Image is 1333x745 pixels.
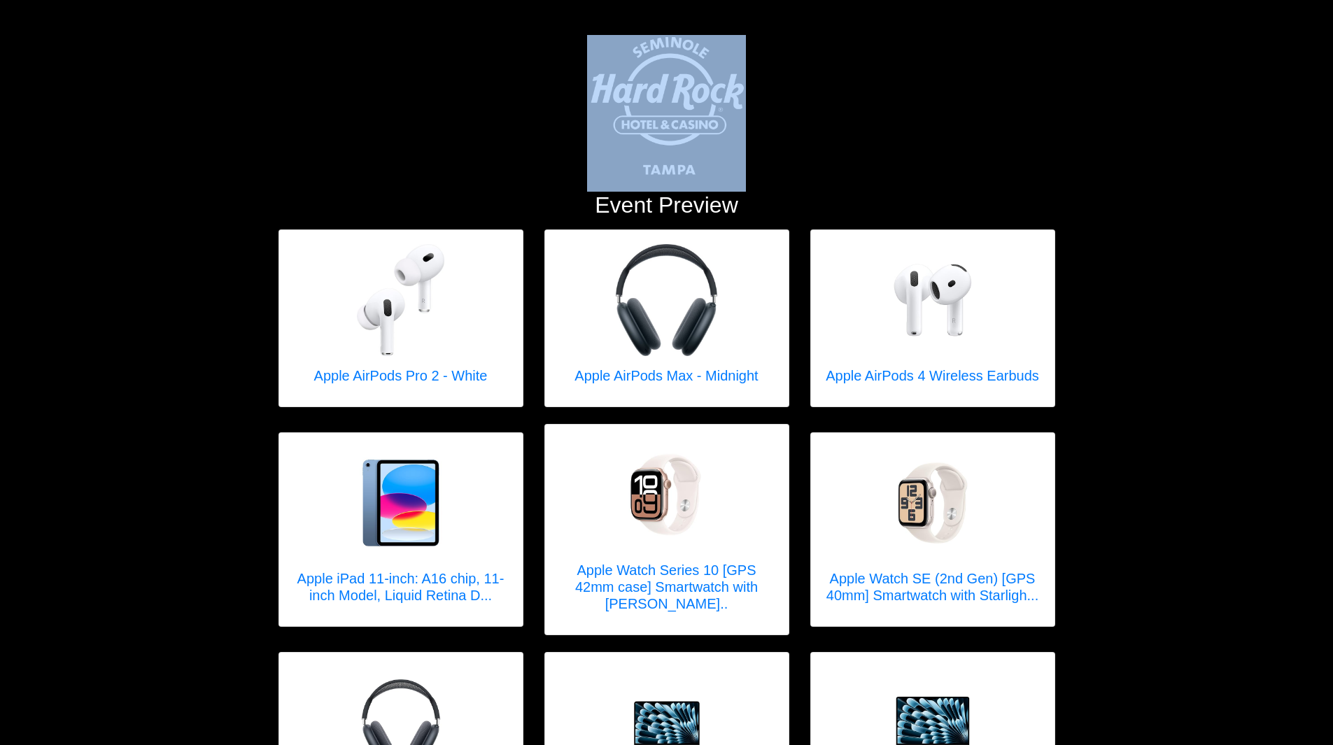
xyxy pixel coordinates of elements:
a: Apple AirPods Max - Midnight Apple AirPods Max - Midnight [574,244,758,392]
h5: Apple Watch Series 10 [GPS 42mm case] Smartwatch with [PERSON_NAME].. [559,562,775,612]
img: Logo [587,35,745,175]
h5: Apple Watch SE (2nd Gen) [GPS 40mm] Smartwatch with Starligh... [825,570,1041,604]
img: Apple Watch SE (2nd Gen) [GPS 40mm] Smartwatch with Starlight Aluminum Case with Starlight Sport ... [877,447,989,559]
a: Apple AirPods 4 Wireless Earbuds Apple AirPods 4 Wireless Earbuds [826,244,1039,392]
a: Apple iPad 11-inch: A16 chip, 11-inch Model, Liquid Retina Display, 128GB, Wi-Fi 6, 12MP Front/12... [293,447,509,612]
img: Apple iPad 11-inch: A16 chip, 11-inch Model, Liquid Retina Display, 128GB, Wi-Fi 6, 12MP Front/12... [345,447,457,559]
h5: Apple AirPods Pro 2 - White [314,367,488,384]
img: Apple Watch Series 10 [GPS 42mm case] Smartwatch with Rose Gold Aluminium Case with Light Blush S... [611,439,723,551]
h5: Apple AirPods Max - Midnight [574,367,758,384]
img: Apple AirPods Pro 2 - White [344,244,456,356]
h5: Apple iPad 11-inch: A16 chip, 11-inch Model, Liquid Retina D... [293,570,509,604]
a: Apple Watch SE (2nd Gen) [GPS 40mm] Smartwatch with Starlight Aluminum Case with Starlight Sport ... [825,447,1041,612]
h2: Event Preview [278,192,1055,218]
a: Apple Watch Series 10 [GPS 42mm case] Smartwatch with Rose Gold Aluminium Case with Light Blush S... [559,439,775,620]
img: Apple AirPods 4 Wireless Earbuds [877,244,989,356]
img: Apple AirPods Max - Midnight [611,244,723,356]
a: Apple AirPods Pro 2 - White Apple AirPods Pro 2 - White [314,244,488,392]
h5: Apple AirPods 4 Wireless Earbuds [826,367,1039,384]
